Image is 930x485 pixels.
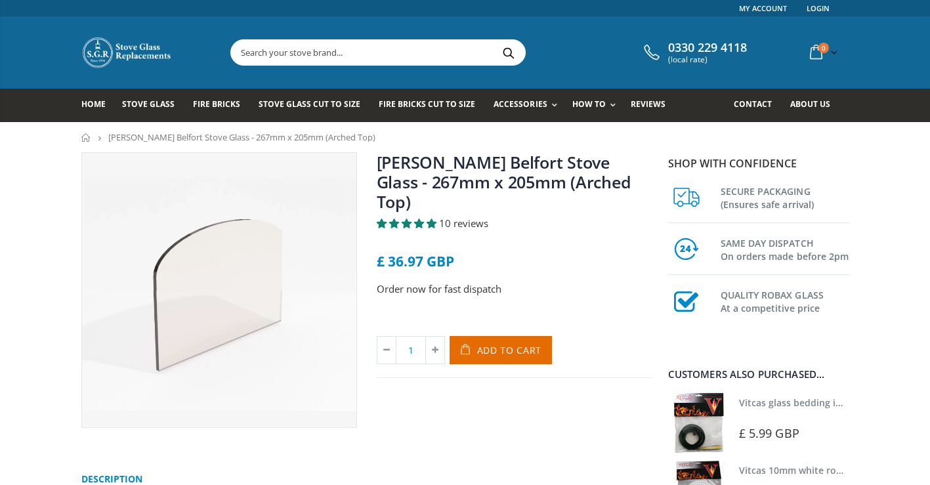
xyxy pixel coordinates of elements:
[477,344,542,356] span: Add to Cart
[193,89,250,122] a: Fire Bricks
[721,286,849,315] h3: QUALITY ROBAX GLASS At a competitive price
[790,89,840,122] a: About us
[721,182,849,211] h3: SECURE PACKAGING (Ensures safe arrival)
[259,89,370,122] a: Stove Glass Cut To Size
[379,89,485,122] a: Fire Bricks Cut To Size
[668,392,729,453] img: Vitcas stove glass bedding in tape
[81,36,173,69] img: Stove Glass Replacement
[377,252,454,270] span: £ 36.97 GBP
[379,98,475,110] span: Fire Bricks Cut To Size
[572,89,622,122] a: How To
[668,369,849,379] div: Customers also purchased...
[81,133,91,142] a: Home
[377,217,439,230] span: 5.00 stars
[494,89,563,122] a: Accessories
[377,151,631,213] a: [PERSON_NAME] Belfort Stove Glass - 267mm x 205mm (Arched Top)
[739,425,799,441] span: £ 5.99 GBP
[231,40,672,65] input: Search your stove brand...
[377,282,652,297] p: Order now for fast dispatch
[82,153,356,427] img: smallgradualarchedtopstoveglass_bc034752-4896-4586-bdd8-a170924ed8e7_800x_crop_center.webp
[805,39,840,65] a: 0
[668,41,747,55] span: 0330 229 4118
[790,98,830,110] span: About us
[668,55,747,64] span: (local rate)
[450,336,553,364] button: Add to Cart
[259,98,360,110] span: Stove Glass Cut To Size
[122,89,184,122] a: Stove Glass
[572,98,606,110] span: How To
[122,98,175,110] span: Stove Glass
[494,40,524,65] button: Search
[494,98,547,110] span: Accessories
[439,217,488,230] span: 10 reviews
[631,89,675,122] a: Reviews
[631,98,666,110] span: Reviews
[81,89,116,122] a: Home
[108,131,375,143] span: [PERSON_NAME] Belfort Stove Glass - 267mm x 205mm (Arched Top)
[193,98,240,110] span: Fire Bricks
[734,98,772,110] span: Contact
[668,156,849,171] p: Shop with confidence
[818,43,829,53] span: 0
[721,234,849,263] h3: SAME DAY DISPATCH On orders made before 2pm
[734,89,782,122] a: Contact
[81,98,106,110] span: Home
[641,41,747,64] a: 0330 229 4118 (local rate)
